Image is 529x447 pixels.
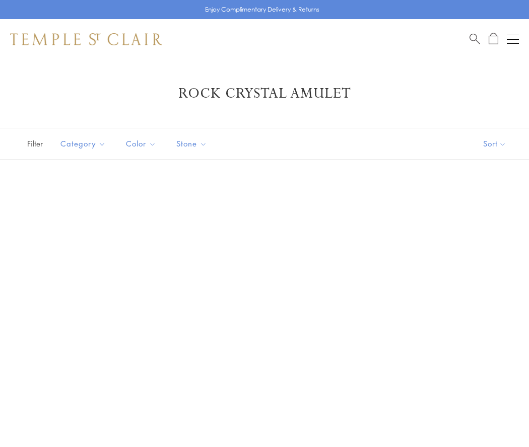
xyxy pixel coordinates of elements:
[460,128,529,159] button: Show sort by
[507,33,519,45] button: Open navigation
[169,132,215,155] button: Stone
[171,137,215,150] span: Stone
[25,85,504,103] h1: Rock Crystal Amulet
[205,5,319,15] p: Enjoy Complimentary Delivery & Returns
[121,137,164,150] span: Color
[118,132,164,155] button: Color
[10,33,162,45] img: Temple St. Clair
[489,33,498,45] a: Open Shopping Bag
[470,33,480,45] a: Search
[55,137,113,150] span: Category
[53,132,113,155] button: Category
